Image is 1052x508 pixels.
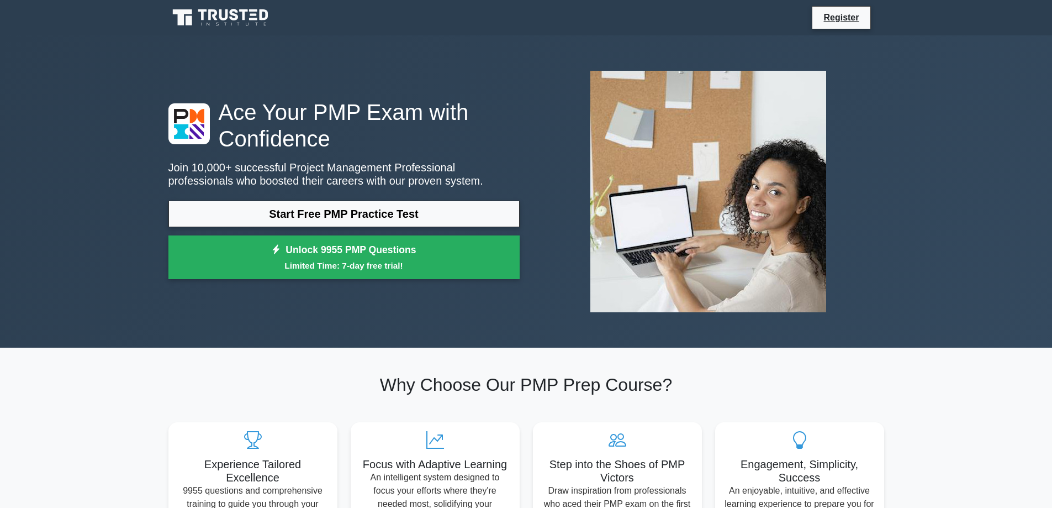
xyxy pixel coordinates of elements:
[168,201,520,227] a: Start Free PMP Practice Test
[177,458,329,484] h5: Experience Tailored Excellence
[168,235,520,280] a: Unlock 9955 PMP QuestionsLimited Time: 7-day free trial!
[542,458,693,484] h5: Step into the Shoes of PMP Victors
[168,374,884,395] h2: Why Choose Our PMP Prep Course?
[168,99,520,152] h1: Ace Your PMP Exam with Confidence
[168,161,520,187] p: Join 10,000+ successful Project Management Professional professionals who boosted their careers w...
[182,259,506,272] small: Limited Time: 7-day free trial!
[360,458,511,471] h5: Focus with Adaptive Learning
[817,11,865,24] a: Register
[724,458,875,484] h5: Engagement, Simplicity, Success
